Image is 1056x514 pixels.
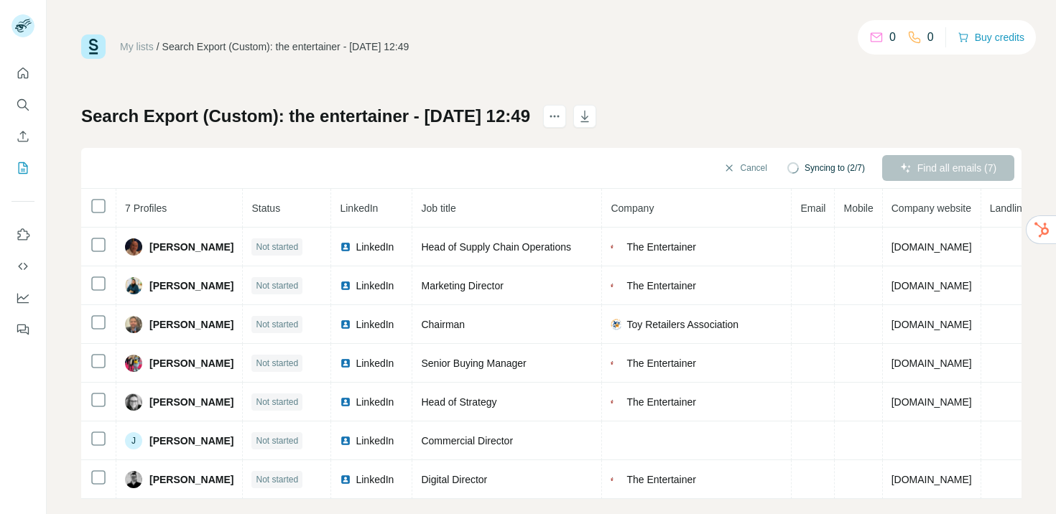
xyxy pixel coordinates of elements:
[256,357,298,370] span: Not started
[891,319,972,330] span: [DOMAIN_NAME]
[421,280,503,291] span: Marketing Director
[713,155,777,181] button: Cancel
[805,162,865,174] span: Syncing to (2/7)
[421,396,496,408] span: Head of Strategy
[81,34,106,59] img: Surfe Logo
[990,202,1028,214] span: Landline
[356,279,394,293] span: LinkedIn
[843,202,873,214] span: Mobile
[611,361,622,364] img: company-logo
[81,105,530,128] h1: Search Export (Custom): the entertainer - [DATE] 12:49
[340,358,351,369] img: LinkedIn logo
[421,241,571,253] span: Head of Supply Chain Operations
[421,474,487,485] span: Digital Director
[611,400,622,403] img: company-logo
[421,202,455,214] span: Job title
[256,240,298,253] span: Not started
[626,395,696,409] span: The Entertainer
[421,319,465,330] span: Chairman
[891,474,972,485] span: [DOMAIN_NAME]
[162,39,409,54] div: Search Export (Custom): the entertainer - [DATE] 12:49
[149,472,233,487] span: [PERSON_NAME]
[157,39,159,54] li: /
[356,434,394,448] span: LinkedIn
[891,202,971,214] span: Company website
[125,316,142,333] img: Avatar
[356,356,394,370] span: LinkedIn
[340,319,351,330] img: LinkedIn logo
[611,319,622,330] img: company-logo
[149,395,233,409] span: [PERSON_NAME]
[11,222,34,248] button: Use Surfe on LinkedIn
[626,279,696,293] span: The Entertainer
[125,277,142,294] img: Avatar
[340,280,351,291] img: LinkedIn logo
[125,355,142,372] img: Avatar
[11,155,34,181] button: My lists
[125,471,142,488] img: Avatar
[800,202,825,214] span: Email
[11,285,34,311] button: Dashboard
[891,241,972,253] span: [DOMAIN_NAME]
[421,358,526,369] span: Senior Buying Manager
[340,435,351,447] img: LinkedIn logo
[891,280,972,291] span: [DOMAIN_NAME]
[611,284,622,286] img: company-logo
[958,27,1024,47] button: Buy credits
[340,396,351,408] img: LinkedIn logo
[543,105,566,128] button: actions
[251,202,280,214] span: Status
[256,434,298,447] span: Not started
[421,435,513,447] span: Commercial Director
[256,473,298,486] span: Not started
[11,60,34,86] button: Quick start
[11,123,34,149] button: Enrich CSV
[125,432,142,449] div: J
[611,202,654,214] span: Company
[626,317,738,332] span: Toy Retailers Association
[149,279,233,293] span: [PERSON_NAME]
[11,92,34,118] button: Search
[340,474,351,485] img: LinkedIn logo
[889,29,896,46] p: 0
[611,245,622,248] img: company-logo
[891,358,972,369] span: [DOMAIN_NAME]
[611,477,622,480] img: company-logo
[626,240,696,254] span: The Entertainer
[149,240,233,254] span: [PERSON_NAME]
[927,29,934,46] p: 0
[256,279,298,292] span: Not started
[356,395,394,409] span: LinkedIn
[120,41,154,52] a: My lists
[256,396,298,408] span: Not started
[149,434,233,448] span: [PERSON_NAME]
[149,356,233,370] span: [PERSON_NAME]
[626,472,696,487] span: The Entertainer
[125,202,167,214] span: 7 Profiles
[256,318,298,331] span: Not started
[11,253,34,279] button: Use Surfe API
[626,356,696,370] span: The Entertainer
[340,241,351,253] img: LinkedIn logo
[356,317,394,332] span: LinkedIn
[891,396,972,408] span: [DOMAIN_NAME]
[125,238,142,256] img: Avatar
[356,240,394,254] span: LinkedIn
[11,317,34,342] button: Feedback
[149,317,233,332] span: [PERSON_NAME]
[340,202,378,214] span: LinkedIn
[125,393,142,411] img: Avatar
[356,472,394,487] span: LinkedIn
